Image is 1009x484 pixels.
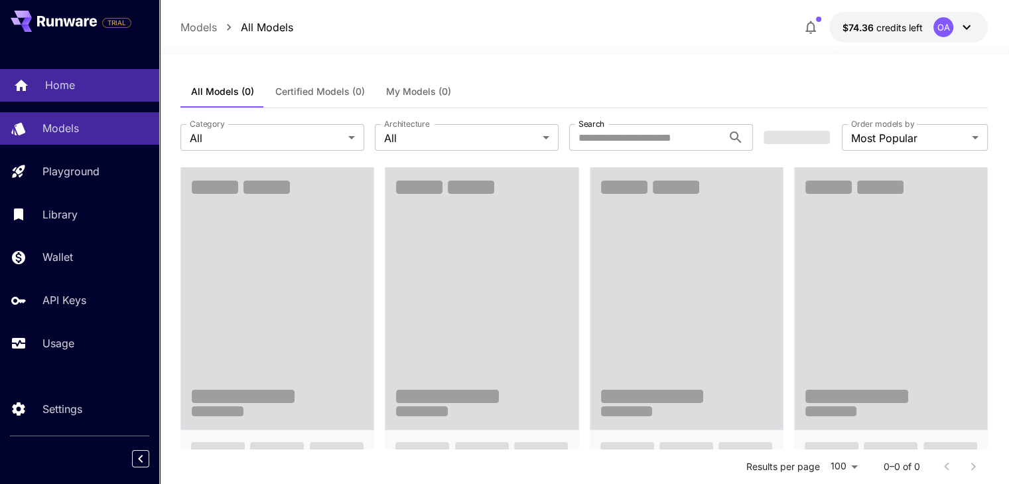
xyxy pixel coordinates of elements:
[241,19,293,35] a: All Models
[876,22,923,33] span: credits left
[275,86,365,98] span: Certified Models (0)
[578,118,604,129] label: Search
[384,118,429,129] label: Architecture
[103,18,131,28] span: TRIAL
[180,19,217,35] a: Models
[884,460,920,473] p: 0–0 of 0
[180,19,293,35] nav: breadcrumb
[42,249,73,265] p: Wallet
[42,120,79,136] p: Models
[829,12,988,42] button: $74.35546OA
[132,450,149,467] button: Collapse sidebar
[42,335,74,351] p: Usage
[142,447,159,471] div: Collapse sidebar
[384,130,537,146] span: All
[102,15,131,31] span: Add your payment card to enable full platform functionality.
[42,292,86,308] p: API Keys
[746,460,820,473] p: Results per page
[851,130,967,146] span: Most Popular
[386,86,451,98] span: My Models (0)
[191,86,254,98] span: All Models (0)
[42,163,100,179] p: Playground
[190,130,343,146] span: All
[190,118,225,129] label: Category
[42,206,78,222] p: Library
[842,22,876,33] span: $74.36
[851,118,914,129] label: Order models by
[45,77,75,93] p: Home
[42,401,82,417] p: Settings
[842,21,923,35] div: $74.35546
[825,457,862,476] div: 100
[933,17,953,37] div: OA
